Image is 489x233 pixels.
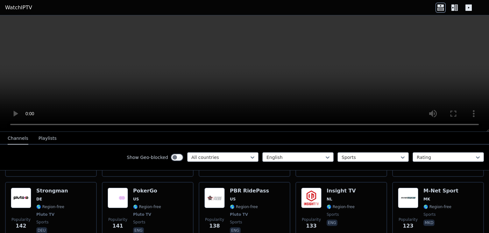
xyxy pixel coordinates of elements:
[230,197,236,202] span: US
[112,222,123,230] span: 141
[108,188,128,208] img: PokerGo
[133,204,161,209] span: 🌎 Region-free
[230,204,258,209] span: 🌎 Region-free
[327,220,337,226] p: eng
[5,4,32,11] a: WatchIPTV
[133,188,161,194] h6: PokerGo
[204,188,225,208] img: PBR RidePass
[39,132,57,145] button: Playlists
[327,197,332,202] span: NL
[306,222,316,230] span: 133
[423,197,430,202] span: MK
[36,188,68,194] h6: Strongman
[11,188,31,208] img: Strongman
[423,204,451,209] span: 🌎 Region-free
[403,222,413,230] span: 123
[16,222,26,230] span: 142
[133,220,145,225] span: sports
[327,188,356,194] h6: Insight TV
[398,188,418,208] img: M-Net Sport
[423,212,436,217] span: sports
[108,217,127,222] span: Popularity
[36,204,64,209] span: 🌎 Region-free
[11,217,31,222] span: Popularity
[8,132,28,145] button: Channels
[423,188,458,194] h6: M-Net Sport
[230,188,269,194] h6: PBR RidePass
[205,217,224,222] span: Popularity
[209,222,220,230] span: 138
[301,188,322,208] img: Insight TV
[133,197,139,202] span: US
[327,212,339,217] span: sports
[36,220,48,225] span: sports
[36,212,54,217] span: Pluto TV
[230,212,248,217] span: Pluto TV
[399,217,418,222] span: Popularity
[230,220,242,225] span: sports
[127,154,168,161] label: Show Geo-blocked
[36,197,42,202] span: DE
[423,220,435,226] p: mkd
[133,212,151,217] span: Pluto TV
[302,217,321,222] span: Popularity
[327,204,355,209] span: 🌎 Region-free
